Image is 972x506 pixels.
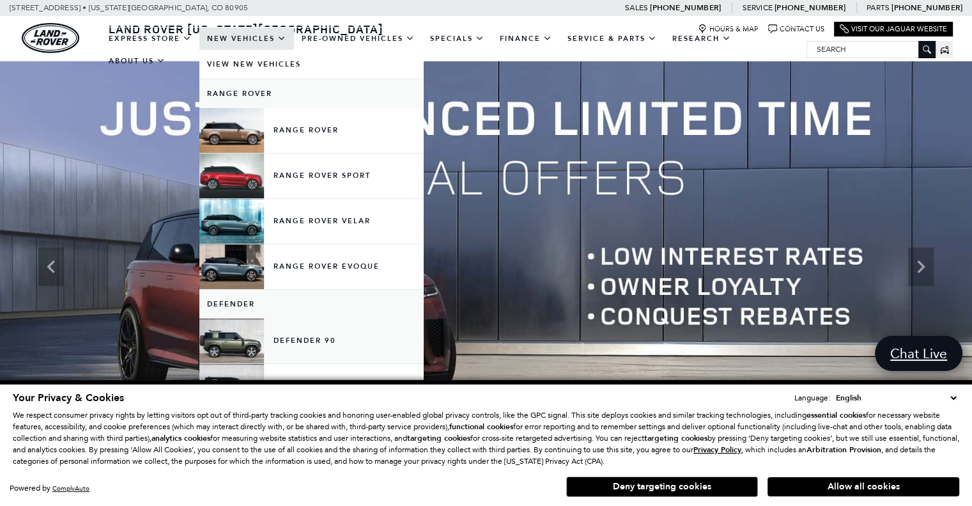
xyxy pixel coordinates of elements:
img: Land Rover [22,23,79,53]
a: Hours & Map [698,24,759,34]
a: EXPRESS STORE [101,28,199,50]
div: Powered by [10,484,89,493]
a: Contact Us [768,24,824,34]
div: Next [908,248,934,286]
a: Specials [422,28,492,50]
a: View New Vehicles [199,50,423,79]
strong: targeting cookies [644,433,707,443]
nav: Main Navigation [101,28,806,72]
strong: targeting cookies [407,433,470,443]
a: Research [665,28,739,50]
span: Parts [867,3,890,12]
a: [PHONE_NUMBER] [650,3,721,13]
strong: Arbitration Provision [806,445,881,455]
strong: functional cookies [449,422,513,432]
a: Finance [492,28,560,50]
span: Land Rover [US_STATE][GEOGRAPHIC_DATA] [109,21,383,36]
a: Privacy Policy [693,445,741,454]
a: Pre-Owned Vehicles [294,28,422,50]
span: Service [742,3,772,12]
a: [PHONE_NUMBER] [891,3,962,13]
a: New Vehicles [199,28,294,50]
span: Chat Live [884,345,953,362]
button: Allow all cookies [768,477,959,496]
a: About Us [101,50,173,72]
button: Deny targeting cookies [566,477,758,497]
a: Service & Parts [560,28,665,50]
a: Chat Live [875,336,962,371]
div: Language: [794,394,830,402]
p: We respect consumer privacy rights by letting visitors opt out of third-party tracking cookies an... [13,409,959,467]
a: Range Rover [199,108,423,153]
input: Search [807,42,935,57]
a: land-rover [22,23,79,53]
a: Range Rover Sport [199,154,423,198]
select: Language Select [833,391,959,404]
a: ComplyAuto [52,484,89,493]
a: Defender 110 [199,364,423,409]
strong: essential cookies [806,410,866,420]
a: [PHONE_NUMBER] [775,3,845,13]
a: Land Rover [US_STATE][GEOGRAPHIC_DATA] [101,21,391,36]
span: Your Privacy & Cookies [13,391,124,405]
div: Previous [38,248,64,286]
strong: analytics cookies [151,433,210,443]
a: [STREET_ADDRESS] • [US_STATE][GEOGRAPHIC_DATA], CO 80905 [10,3,248,12]
a: Defender [199,290,423,319]
a: Defender 90 [199,319,423,363]
a: Range Rover Velar [199,199,423,244]
u: Privacy Policy [693,445,741,455]
a: Range Rover [199,79,423,108]
a: Visit Our Jaguar Website [840,24,947,34]
span: Sales [625,3,648,12]
a: Range Rover Evoque [199,244,423,289]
